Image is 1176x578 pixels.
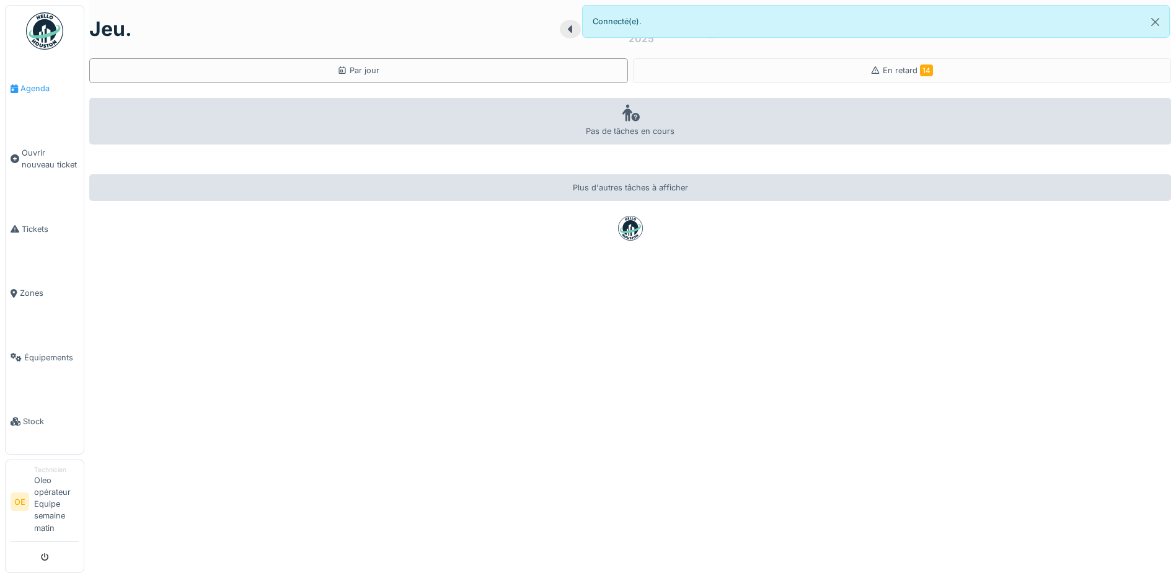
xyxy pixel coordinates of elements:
h1: jeu. [89,17,132,41]
div: Plus d'autres tâches à afficher [89,174,1171,201]
span: Équipements [24,352,79,363]
span: 14 [920,64,933,76]
span: En retard [883,66,933,75]
span: Stock [23,416,79,427]
img: badge-BVDL4wpA.svg [618,216,643,241]
span: Zones [20,287,79,299]
span: Agenda [20,82,79,94]
div: Pas de tâches en cours [89,98,1171,144]
a: Ouvrir nouveau ticket [6,121,84,197]
li: Oleo opérateur Equipe semaine matin [34,465,79,539]
a: Zones [6,261,84,326]
span: Ouvrir nouveau ticket [22,147,79,171]
a: Tickets [6,197,84,261]
span: Tickets [22,223,79,235]
div: Par jour [337,64,379,76]
li: OE [11,492,29,511]
a: Stock [6,389,84,454]
a: Agenda [6,56,84,121]
button: Close [1141,6,1169,38]
a: OE TechnicienOleo opérateur Equipe semaine matin [11,465,79,542]
div: Technicien [34,465,79,474]
img: Badge_color-CXgf-gQk.svg [26,12,63,50]
div: 2025 [629,31,654,46]
div: Connecté(e). [582,5,1170,38]
a: Équipements [6,325,84,389]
